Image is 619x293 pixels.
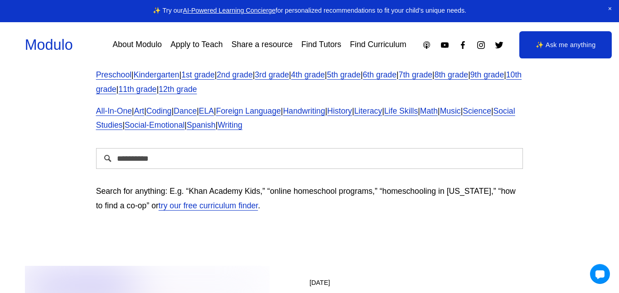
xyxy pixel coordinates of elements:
input: Search [96,148,523,169]
a: Social-Emotional [125,120,184,130]
a: YouTube [440,40,450,50]
a: 8th grade [435,70,468,79]
a: Handwriting [283,106,325,115]
a: 11th grade [118,85,156,94]
a: ✨ Ask me anything [519,31,612,58]
a: Find Tutors [301,37,341,53]
a: Facebook [458,40,468,50]
a: Writing [218,120,242,130]
a: Math [420,106,438,115]
a: 9th grade [470,70,504,79]
a: Modulo [25,37,73,53]
a: Art [134,106,145,115]
a: 6th grade [363,70,397,79]
a: Life Skills [384,106,418,115]
p: Search for anything: E.g. “Khan Academy Kids,” “online homeschool programs,” “homeschooling in [U... [96,184,523,213]
a: Coding [146,106,172,115]
a: Apple Podcasts [422,40,431,50]
a: Kindergarten [134,70,179,79]
a: History [327,106,352,115]
a: 10th grade [96,70,522,94]
a: Literacy [354,106,382,115]
a: 4th grade [291,70,324,79]
a: Instagram [476,40,486,50]
a: Dance [174,106,197,115]
a: 12th grade [159,85,197,94]
a: 2nd grade [217,70,252,79]
a: 5th grade [327,70,360,79]
a: Preschool [96,70,131,79]
a: 1st grade [181,70,215,79]
p: | | | | | | | | | | | | | | | | [96,104,523,133]
a: AI-Powered Learning Concierge [183,7,276,14]
a: Twitter [494,40,504,50]
a: Music [440,106,461,115]
a: 3rd grade [255,70,289,79]
a: Spanish [187,120,216,130]
a: Find Curriculum [350,37,406,53]
a: Apply to Teach [170,37,222,53]
a: Social Studies [96,106,515,130]
time: [DATE] [309,279,330,287]
a: About Modulo [112,37,162,53]
a: 7th grade [399,70,432,79]
a: Science [463,106,491,115]
a: Share a resource [232,37,293,53]
a: All-In-One [96,106,132,115]
p: | | | | | | | | | | | | | [96,68,523,97]
a: Foreign Language [216,106,281,115]
a: try our free curriculum finder [159,201,258,210]
a: ELA [199,106,214,115]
